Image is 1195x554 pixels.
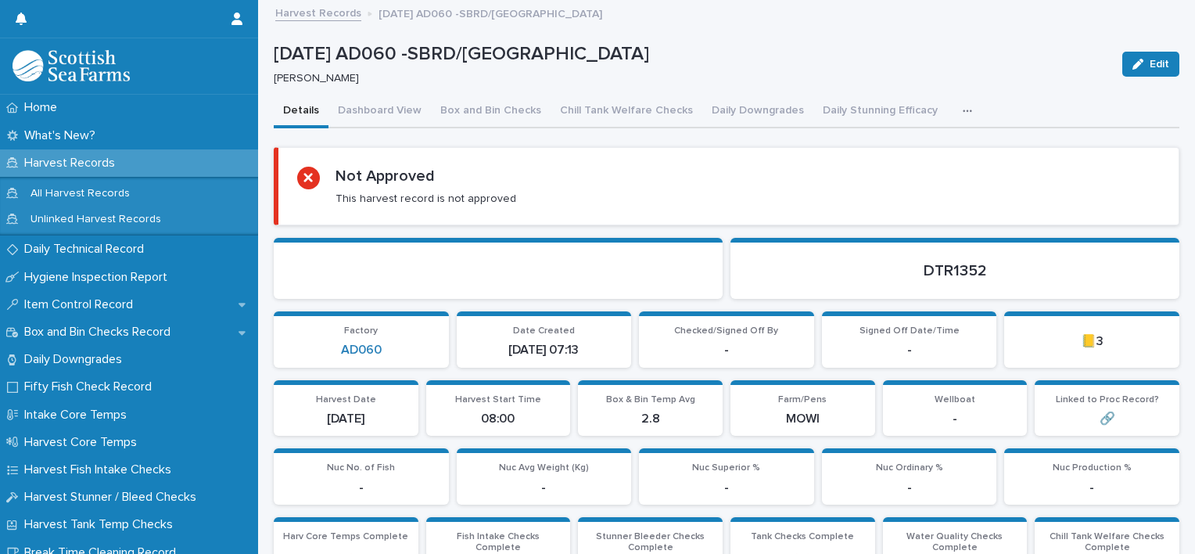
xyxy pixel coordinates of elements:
p: 🔗 [1044,412,1170,426]
span: Farm/Pens [778,395,827,405]
button: Details [274,95,328,128]
p: Unlinked Harvest Records [18,213,174,226]
p: This harvest record is not approved [336,192,516,206]
a: Harvest Records [275,3,361,21]
p: - [831,480,988,495]
button: Daily Downgrades [702,95,813,128]
p: - [1014,480,1170,495]
p: - [648,343,805,358]
p: Daily Technical Record [18,242,156,257]
p: All Harvest Records [18,187,142,200]
p: Hygiene Inspection Report [18,270,180,285]
p: Fifty Fish Check Record [18,380,164,394]
p: Harvest Stunner / Bleed Checks [18,490,209,505]
span: Harvest Start Time [455,395,541,405]
p: Box and Bin Checks Record [18,325,183,340]
a: AD060 [341,343,382,358]
button: Box and Bin Checks [431,95,551,128]
p: - [466,480,623,495]
p: Daily Downgrades [18,352,135,367]
span: Signed Off Date/Time [859,326,960,336]
p: - [283,480,440,495]
p: Item Control Record [18,297,145,312]
p: - [831,343,988,358]
span: Checked/Signed Off By [674,326,778,336]
button: Daily Stunning Efficacy [813,95,947,128]
p: 📒3 [1014,334,1170,349]
button: Edit [1122,52,1179,77]
span: Nuc No. of Fish [327,463,395,473]
p: Harvest Tank Temp Checks [18,517,185,532]
span: Water Quality Checks Complete [906,532,1003,552]
span: Stunner Bleeder Checks Complete [596,532,705,552]
span: Harv Core Temps Complete [283,532,408,541]
p: MOWI [740,412,866,426]
span: Harvest Date [316,395,376,405]
p: What's New? [18,128,108,143]
p: Harvest Records [18,156,127,171]
p: [DATE] AD060 -SBRD/[GEOGRAPHIC_DATA] [274,43,1110,66]
p: 2.8 [587,412,713,426]
span: Chill Tank Welfare Checks Complete [1050,532,1164,552]
p: Intake Core Temps [18,408,139,423]
p: [DATE] 07:13 [466,343,623,358]
span: Wellboat [935,395,975,405]
h2: Not Approved [336,167,435,185]
span: Tank Checks Complete [751,532,854,541]
span: Nuc Superior % [692,463,760,473]
span: Factory [344,326,378,336]
img: mMrefqRFQpe26GRNOUkG [13,50,130,81]
button: Dashboard View [328,95,431,128]
p: - [648,480,805,495]
p: Harvest Core Temps [18,435,149,450]
span: Nuc Avg Weight (Kg) [499,463,589,473]
p: [PERSON_NAME] [274,72,1103,85]
span: Edit [1150,59,1169,70]
span: Fish Intake Checks Complete [457,532,540,552]
p: - [892,412,1018,426]
p: [DATE] AD060 -SBRD/[GEOGRAPHIC_DATA] [379,4,602,21]
button: Chill Tank Welfare Checks [551,95,702,128]
span: Nuc Ordinary % [876,463,943,473]
span: Linked to Proc Record? [1056,395,1159,405]
span: Nuc Production % [1053,463,1132,473]
span: Box & Bin Temp Avg [606,395,695,405]
span: Date Created [513,326,575,336]
p: 08:00 [436,412,562,426]
p: DTR1352 [749,261,1161,280]
p: Home [18,100,70,115]
p: [DATE] [283,412,409,426]
p: Harvest Fish Intake Checks [18,462,184,477]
